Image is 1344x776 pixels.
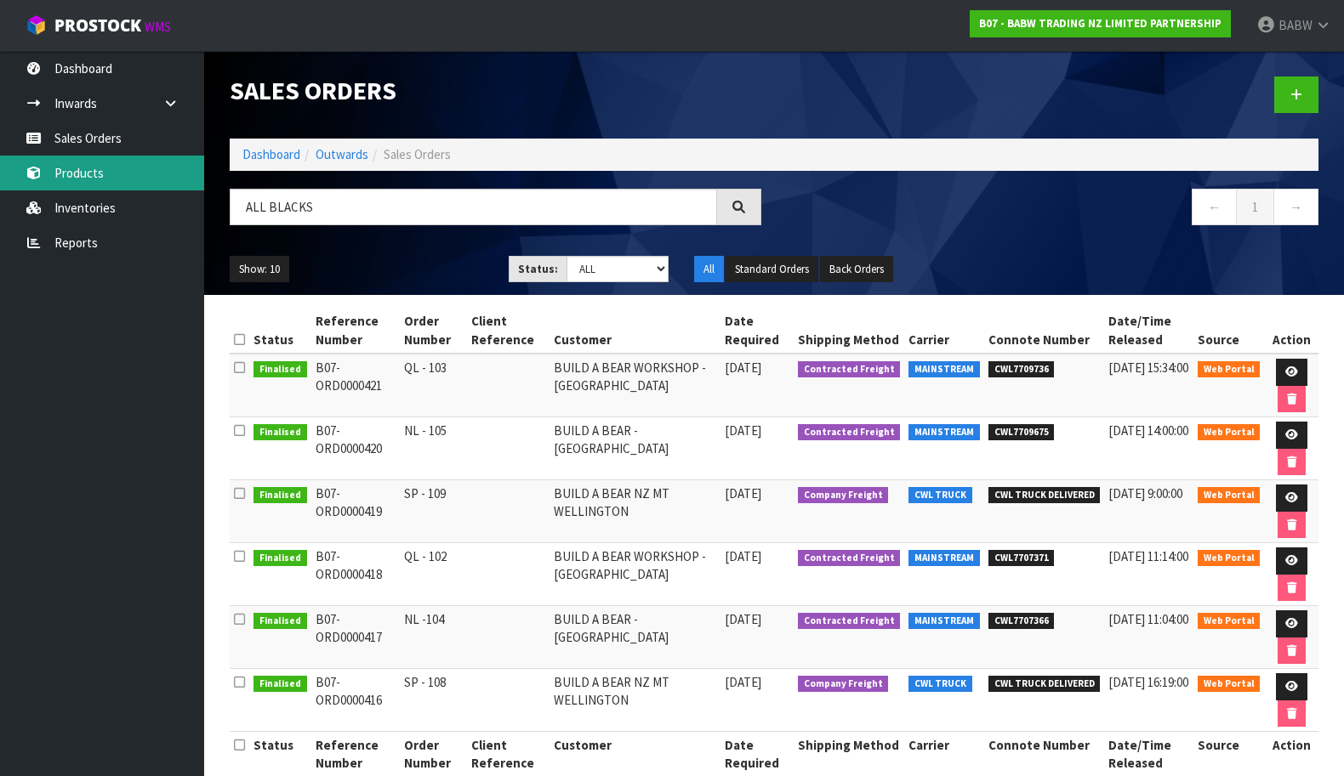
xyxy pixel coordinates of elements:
[787,189,1318,230] nav: Page navigation
[230,189,717,225] input: Search sales orders
[908,424,980,441] span: MAINSTREAM
[984,308,1105,354] th: Connote Number
[400,606,467,669] td: NL -104
[1108,485,1182,501] span: [DATE] 9:00:00
[518,262,558,276] strong: Status:
[54,14,141,37] span: ProStock
[908,613,980,630] span: MAINSTREAM
[725,360,761,376] span: [DATE]
[550,669,720,732] td: BUILD A BEAR NZ MT WELLINGTON
[1264,308,1318,354] th: Action
[726,256,818,283] button: Standard Orders
[311,669,401,732] td: B07-ORD0000416
[249,308,311,354] th: Status
[908,361,980,378] span: MAINSTREAM
[1108,548,1188,564] span: [DATE] 11:14:00
[550,606,720,669] td: BUILD A BEAR - [GEOGRAPHIC_DATA]
[311,606,401,669] td: B07-ORD0000417
[720,308,793,354] th: Date Required
[550,308,720,354] th: Customer
[1198,487,1261,504] span: Web Portal
[798,424,901,441] span: Contracted Freight
[400,669,467,732] td: SP - 108
[400,354,467,417] td: QL - 103
[988,550,1055,567] span: CWL7707371
[1198,550,1261,567] span: Web Portal
[694,256,724,283] button: All
[311,354,401,417] td: B07-ORD0000421
[1236,189,1274,225] a: 1
[253,550,307,567] span: Finalised
[725,674,761,690] span: [DATE]
[400,417,467,480] td: NL - 105
[1108,611,1188,627] span: [DATE] 11:04:00
[725,548,761,564] span: [DATE]
[1193,308,1265,354] th: Source
[1104,308,1193,354] th: Date/Time Released
[1198,676,1261,693] span: Web Portal
[1279,17,1313,33] span: BABW
[794,308,905,354] th: Shipping Method
[230,256,289,283] button: Show: 10
[725,485,761,501] span: [DATE]
[1198,424,1261,441] span: Web Portal
[26,14,47,36] img: cube-alt.png
[550,417,720,480] td: BUILD A BEAR - [GEOGRAPHIC_DATA]
[145,19,171,35] small: WMS
[820,256,893,283] button: Back Orders
[1108,360,1188,376] span: [DATE] 15:34:00
[725,611,761,627] span: [DATE]
[253,613,307,630] span: Finalised
[1192,189,1237,225] a: ←
[384,146,451,162] span: Sales Orders
[316,146,368,162] a: Outwards
[1108,422,1188,439] span: [DATE] 14:00:00
[253,424,307,441] span: Finalised
[242,146,300,162] a: Dashboard
[908,550,980,567] span: MAINSTREAM
[550,543,720,606] td: BUILD A BEAR WORKSHOP - [GEOGRAPHIC_DATA]
[400,480,467,543] td: SP - 109
[550,480,720,543] td: BUILD A BEAR NZ MT WELLINGTON
[253,487,307,504] span: Finalised
[988,676,1101,693] span: CWL TRUCK DELIVERED
[400,543,467,606] td: QL - 102
[988,613,1055,630] span: CWL7707366
[550,354,720,417] td: BUILD A BEAR WORKSHOP - [GEOGRAPHIC_DATA]
[1198,361,1261,378] span: Web Portal
[311,543,401,606] td: B07-ORD0000418
[253,676,307,693] span: Finalised
[311,308,401,354] th: Reference Number
[798,361,901,378] span: Contracted Freight
[798,676,889,693] span: Company Freight
[467,308,550,354] th: Client Reference
[798,550,901,567] span: Contracted Freight
[725,422,761,439] span: [DATE]
[988,424,1055,441] span: CWL7709675
[230,76,761,105] h1: Sales Orders
[311,480,401,543] td: B07-ORD0000419
[979,16,1222,31] strong: B07 - BABW TRADING NZ LIMITED PARTNERSHIP
[253,361,307,378] span: Finalised
[908,487,972,504] span: CWL TRUCK
[798,487,889,504] span: Company Freight
[1273,189,1318,225] a: →
[908,676,972,693] span: CWL TRUCK
[1198,613,1261,630] span: Web Portal
[988,487,1101,504] span: CWL TRUCK DELIVERED
[400,308,467,354] th: Order Number
[904,308,984,354] th: Carrier
[988,361,1055,378] span: CWL7709736
[311,417,401,480] td: B07-ORD0000420
[798,613,901,630] span: Contracted Freight
[1108,674,1188,690] span: [DATE] 16:19:00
